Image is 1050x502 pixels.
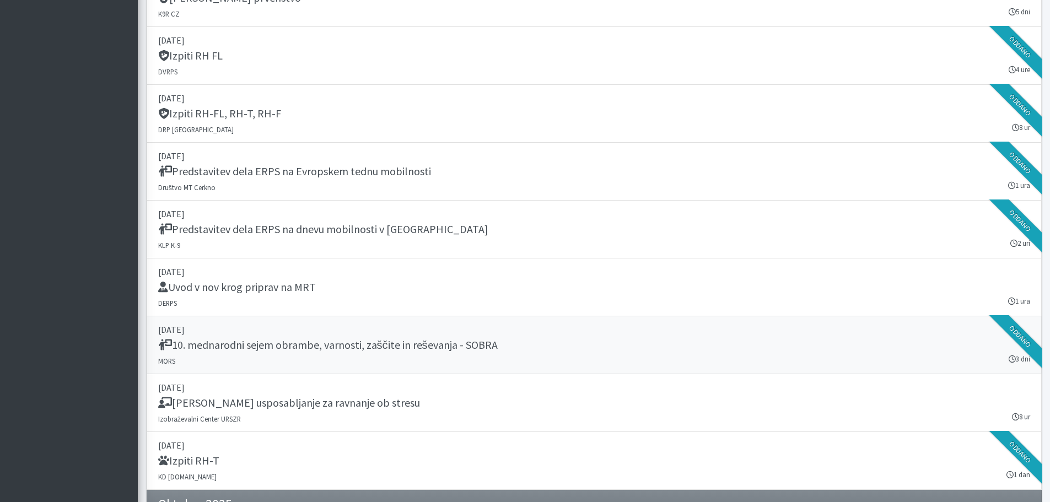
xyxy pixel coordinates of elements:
small: KLP K-9 [158,241,180,250]
h5: Izpiti RH-FL, RH-T, RH-F [158,107,281,120]
p: [DATE] [158,381,1030,394]
a: [DATE] Izpiti RH FL DVRPS 4 ure Oddano [147,27,1042,85]
h5: 10. mednarodni sejem obrambe, varnosti, zaščite in reševanja - SOBRA [158,338,498,352]
p: [DATE] [158,34,1030,47]
small: 1 ura [1008,296,1030,306]
small: DERPS [158,299,177,307]
small: Izobraževalni Center URSZR [158,414,241,423]
p: [DATE] [158,439,1030,452]
h5: Izpiti RH FL [158,49,223,62]
p: [DATE] [158,323,1030,336]
p: [DATE] [158,207,1030,220]
p: [DATE] [158,265,1030,278]
small: K9R CZ [158,9,180,18]
small: DVRPS [158,67,177,76]
small: 5 dni [1009,7,1030,17]
p: [DATE] [158,149,1030,163]
a: [DATE] Izpiti RH-T KD [DOMAIN_NAME] 1 dan Oddano [147,432,1042,490]
small: MORS [158,357,175,365]
a: [DATE] [PERSON_NAME] usposabljanje za ravnanje ob stresu Izobraževalni Center URSZR 8 ur [147,374,1042,432]
a: [DATE] 10. mednarodni sejem obrambe, varnosti, zaščite in reševanja - SOBRA MORS 3 dni Oddano [147,316,1042,374]
h5: Izpiti RH-T [158,454,219,467]
h5: Predstavitev dela ERPS na dnevu mobilnosti v [GEOGRAPHIC_DATA] [158,223,488,236]
h5: Predstavitev dela ERPS na Evropskem tednu mobilnosti [158,165,431,178]
h5: [PERSON_NAME] usposabljanje za ravnanje ob stresu [158,396,420,409]
a: [DATE] Izpiti RH-FL, RH-T, RH-F DRP [GEOGRAPHIC_DATA] 8 ur Oddano [147,85,1042,143]
small: 8 ur [1012,412,1030,422]
a: [DATE] Predstavitev dela ERPS na Evropskem tednu mobilnosti Društvo MT Cerkno 1 ura Oddano [147,143,1042,201]
small: KD [DOMAIN_NAME] [158,472,217,481]
p: [DATE] [158,91,1030,105]
small: DRP [GEOGRAPHIC_DATA] [158,125,234,134]
a: [DATE] Predstavitev dela ERPS na dnevu mobilnosti v [GEOGRAPHIC_DATA] KLP K-9 2 uri Oddano [147,201,1042,258]
small: Društvo MT Cerkno [158,183,216,192]
a: [DATE] Uvod v nov krog priprav na MRT DERPS 1 ura [147,258,1042,316]
h5: Uvod v nov krog priprav na MRT [158,280,316,294]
